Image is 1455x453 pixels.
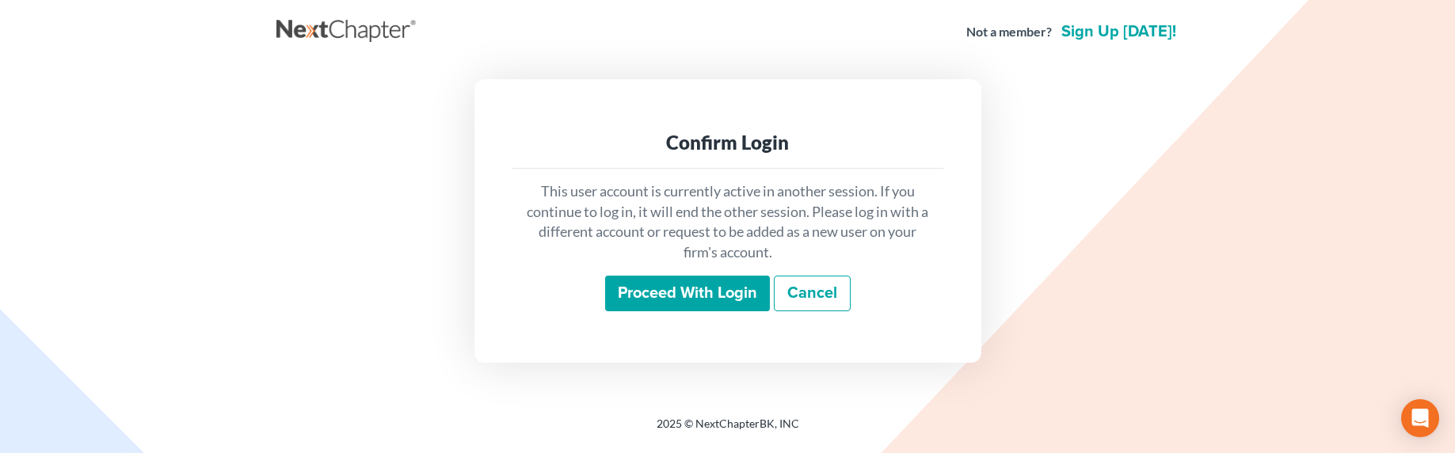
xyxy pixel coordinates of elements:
input: Proceed with login [605,276,770,312]
div: Confirm Login [525,130,931,155]
strong: Not a member? [966,23,1052,41]
div: 2025 © NextChapterBK, INC [276,416,1179,444]
div: Open Intercom Messenger [1401,399,1439,437]
a: Sign up [DATE]! [1058,24,1179,40]
a: Cancel [774,276,851,312]
p: This user account is currently active in another session. If you continue to log in, it will end ... [525,181,931,263]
